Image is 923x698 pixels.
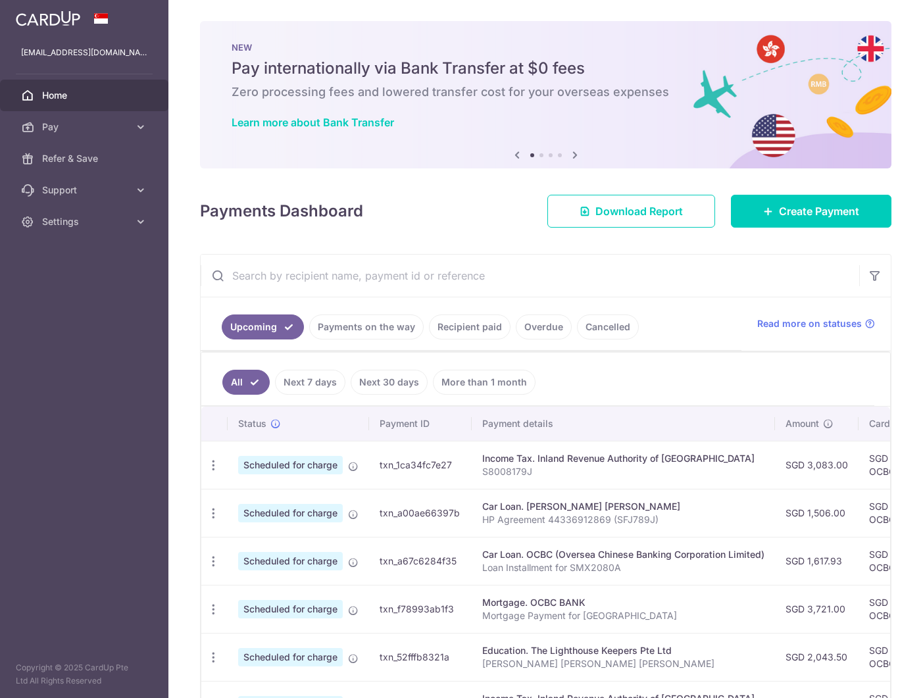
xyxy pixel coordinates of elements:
[232,116,394,129] a: Learn more about Bank Transfer
[275,370,345,395] a: Next 7 days
[238,552,343,570] span: Scheduled for charge
[577,314,639,339] a: Cancelled
[775,633,859,681] td: SGD 2,043.50
[482,596,764,609] div: Mortgage. OCBC BANK
[786,417,819,430] span: Amount
[232,58,860,79] h5: Pay internationally via Bank Transfer at $0 fees
[369,537,472,585] td: txn_a67c6284f35
[369,585,472,633] td: txn_f78993ab1f3
[369,489,472,537] td: txn_a00ae66397b
[775,537,859,585] td: SGD 1,617.93
[779,203,859,219] span: Create Payment
[369,407,472,441] th: Payment ID
[731,195,891,228] a: Create Payment
[232,84,860,100] h6: Zero processing fees and lowered transfer cost for your overseas expenses
[200,199,363,223] h4: Payments Dashboard
[775,585,859,633] td: SGD 3,721.00
[775,489,859,537] td: SGD 1,506.00
[757,317,875,330] a: Read more on statuses
[309,314,424,339] a: Payments on the way
[369,633,472,681] td: txn_52fffb8321a
[21,46,147,59] p: [EMAIL_ADDRESS][DOMAIN_NAME]
[482,609,764,622] p: Mortgage Payment for [GEOGRAPHIC_DATA]
[201,255,859,297] input: Search by recipient name, payment id or reference
[472,407,775,441] th: Payment details
[869,417,919,430] span: CardUp fee
[238,504,343,522] span: Scheduled for charge
[238,648,343,666] span: Scheduled for charge
[482,452,764,465] div: Income Tax. Inland Revenue Authority of [GEOGRAPHIC_DATA]
[775,441,859,489] td: SGD 3,083.00
[200,21,891,168] img: Bank transfer banner
[369,441,472,489] td: txn_1ca34fc7e27
[482,657,764,670] p: [PERSON_NAME] [PERSON_NAME] [PERSON_NAME]
[433,370,536,395] a: More than 1 month
[222,314,304,339] a: Upcoming
[42,152,129,165] span: Refer & Save
[42,184,129,197] span: Support
[595,203,683,219] span: Download Report
[482,500,764,513] div: Car Loan. [PERSON_NAME] [PERSON_NAME]
[42,215,129,228] span: Settings
[547,195,715,228] a: Download Report
[482,561,764,574] p: Loan Installment for SMX2080A
[482,644,764,657] div: Education. The Lighthouse Keepers Pte Ltd
[222,370,270,395] a: All
[16,11,80,26] img: CardUp
[516,314,572,339] a: Overdue
[757,317,862,330] span: Read more on statuses
[238,417,266,430] span: Status
[42,120,129,134] span: Pay
[482,513,764,526] p: HP Agreement 44336912869 (SFJ789J)
[429,314,511,339] a: Recipient paid
[238,456,343,474] span: Scheduled for charge
[238,600,343,618] span: Scheduled for charge
[482,548,764,561] div: Car Loan. OCBC (Oversea Chinese Banking Corporation Limited)
[232,42,860,53] p: NEW
[42,89,129,102] span: Home
[351,370,428,395] a: Next 30 days
[482,465,764,478] p: S8008179J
